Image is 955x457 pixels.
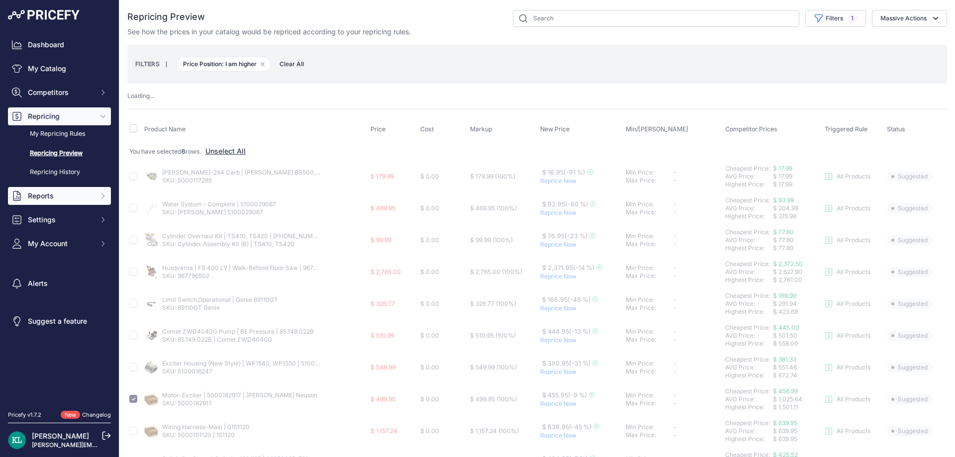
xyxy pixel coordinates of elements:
a: All Products [825,236,870,244]
span: $ 510.95 (100%) [470,332,516,339]
span: $ 315.98 [773,212,796,220]
button: Unselect All [205,146,246,156]
p: See how the prices in your catalog would be repriced according to your repricing rules. [127,27,411,37]
div: Max Price: [626,336,673,344]
span: $ 549.99 (100%) [470,364,517,371]
span: Suggested [887,267,933,277]
span: $ 380.95 [542,360,598,367]
p: All Products [837,395,870,403]
button: My Account [8,235,111,253]
strong: 6 [182,148,186,155]
span: - [673,304,676,311]
a: Cheapest Price: [725,196,770,204]
span: $ 2,371.95 [542,264,602,272]
p: Reprice Now [540,400,622,408]
a: Repricing Preview [8,145,111,162]
span: - [673,367,676,375]
span: $ 499.95 (100%) [470,395,517,403]
small: | [160,61,173,67]
span: $ 0.00 [420,236,439,244]
a: Highest Price: [725,403,764,411]
a: Alerts [8,274,111,292]
span: 1 [847,13,858,23]
div: AVG Price: [725,395,773,403]
span: $ 0.00 [420,395,439,403]
span: $ 179.99 [371,173,394,180]
a: $ 77.80 [773,228,794,236]
button: Reports [8,187,111,205]
a: Highest Price: [725,181,764,188]
h2: Repricing Preview [127,10,205,24]
a: SKU: 89110GT Genie [162,304,220,311]
a: SKU: Cylinder Assembly Kit (B) | TS410, TS420 [162,240,294,248]
span: Markup [470,125,492,133]
span: Suggested [887,331,933,341]
span: Clear All [275,59,309,69]
div: Max Price: [626,399,673,407]
a: SKU: 5000151120 | 151120 [162,431,235,439]
a: Cheapest Price: [725,419,770,427]
p: Reprice Now [540,177,622,185]
span: $ 0.00 [420,332,439,339]
nav: Sidebar [8,36,111,399]
span: Suggested [887,426,933,436]
div: AVG Price: [725,332,773,340]
span: $ 326.77 (100%) [470,300,516,307]
div: Pricefy v1.7.2 [8,411,41,419]
span: $ 168.95 [542,296,598,303]
span: $ 549.99 [371,364,395,371]
span: Min/[PERSON_NAME] [626,125,688,133]
a: Highest Price: [725,371,764,379]
div: AVG Price: [725,173,773,181]
a: Highest Price: [725,308,764,315]
div: AVG Price: [725,364,773,371]
span: - [673,296,676,303]
p: Reprice Now [540,273,622,280]
p: All Products [837,204,870,212]
span: $ 456.99 [773,387,798,395]
a: My Repricing Rules [8,125,111,143]
a: $ 2,372.50 [773,260,803,268]
span: - [673,423,676,431]
p: Reprice Now [540,368,622,376]
span: - [673,208,676,216]
div: $ 639.95 [773,427,821,435]
p: All Products [837,364,870,371]
p: All Products [837,236,870,244]
button: Massive Actions [872,10,947,27]
a: $ 445.00 [773,324,799,331]
span: $ 638.95 [542,423,599,431]
a: Wiring Harness-Main | 0151120 [162,423,250,431]
span: Price Position: I am higher [177,57,271,72]
span: - [673,264,676,272]
span: - [673,169,676,176]
button: Filters1 [805,10,866,27]
div: Min Price: [626,264,673,272]
button: Repricing [8,107,111,125]
span: $ 16.95 [542,169,593,176]
span: $ 2,761.00 [773,276,802,283]
a: My Catalog [8,60,111,78]
span: (-48 %) [568,296,591,303]
span: $ 1,157.24 [371,427,397,435]
div: $ 501.50 [773,332,821,340]
span: Repricing [28,111,93,121]
a: Limit Switch,Operational | Genie 89110GT [162,296,278,303]
p: All Products [837,332,870,340]
span: $ 0.00 [420,300,439,307]
span: - [673,232,676,240]
a: $ 639.95 [773,419,797,427]
p: Reprice Now [540,432,622,440]
div: Max Price: [626,240,673,248]
div: Max Price: [626,304,673,312]
a: $ 93.99 [773,196,794,204]
span: $ 510.95 [371,332,394,339]
span: $ 179.99 (100%) [470,173,515,180]
a: Dashboard [8,36,111,54]
span: $ 558.00 [773,340,798,347]
span: Loading [127,92,154,99]
span: $ 469.95 (100%) [470,204,517,212]
span: Suggested [887,363,933,372]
